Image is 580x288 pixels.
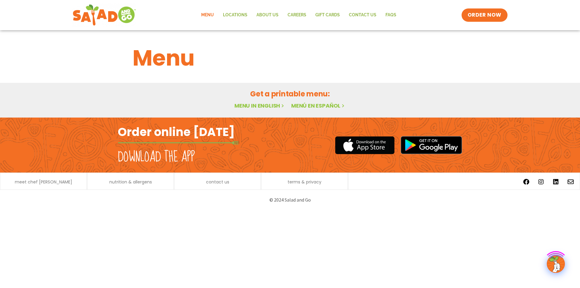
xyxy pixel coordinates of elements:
a: About Us [252,8,283,22]
p: © 2024 Salad and Go [121,196,459,204]
a: GIFT CARDS [311,8,344,22]
a: FAQs [381,8,401,22]
a: Menu [197,8,218,22]
a: Careers [283,8,311,22]
h1: Menu [133,42,447,74]
h2: Get a printable menu: [133,89,447,99]
img: new-SAG-logo-768×292 [72,3,136,27]
a: Menú en español [291,102,346,109]
a: Menu in English [234,102,285,109]
img: fork [118,141,239,144]
a: terms & privacy [288,180,321,184]
a: contact us [206,180,229,184]
img: google_play [401,136,462,154]
a: nutrition & allergens [109,180,152,184]
a: ORDER NOW [462,8,507,22]
img: appstore [335,135,395,155]
a: Locations [218,8,252,22]
h2: Order online [DATE] [118,125,235,139]
h2: Download the app [118,149,195,166]
nav: Menu [197,8,401,22]
span: ORDER NOW [468,11,501,19]
a: meet chef [PERSON_NAME] [15,180,72,184]
a: Contact Us [344,8,381,22]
